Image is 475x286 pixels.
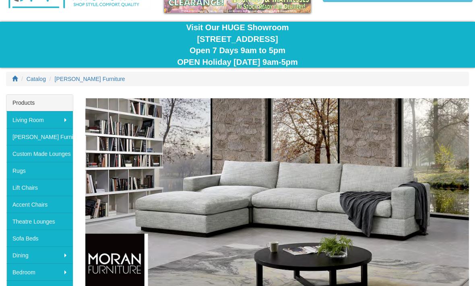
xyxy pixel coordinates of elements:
a: Bedroom [6,263,73,280]
a: Theatre Lounges [6,213,73,230]
div: Visit Our HUGE Showroom [STREET_ADDRESS] Open 7 Days 9am to 5pm OPEN Holiday [DATE] 9am-5pm [6,22,469,68]
a: Dining [6,247,73,263]
div: Products [6,95,73,111]
a: Catalog [27,76,46,82]
a: Sofa Beds [6,230,73,247]
a: Accent Chairs [6,196,73,213]
a: [PERSON_NAME] Furniture [55,76,125,82]
a: Rugs [6,162,73,179]
a: [PERSON_NAME] Furniture [6,128,73,145]
a: Living Room [6,111,73,128]
a: Lift Chairs [6,179,73,196]
a: Custom Made Lounges [6,145,73,162]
